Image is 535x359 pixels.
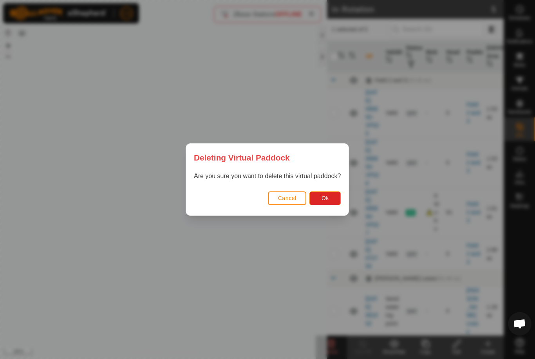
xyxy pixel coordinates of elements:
span: Deleting Virtual Paddock [194,152,290,164]
span: Cancel [278,195,296,201]
p: Are you sure you want to delete this virtual paddock? [194,171,341,181]
span: Ok [322,195,329,201]
button: Cancel [268,191,307,205]
div: Open chat [508,312,531,336]
button: Ok [310,191,341,205]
